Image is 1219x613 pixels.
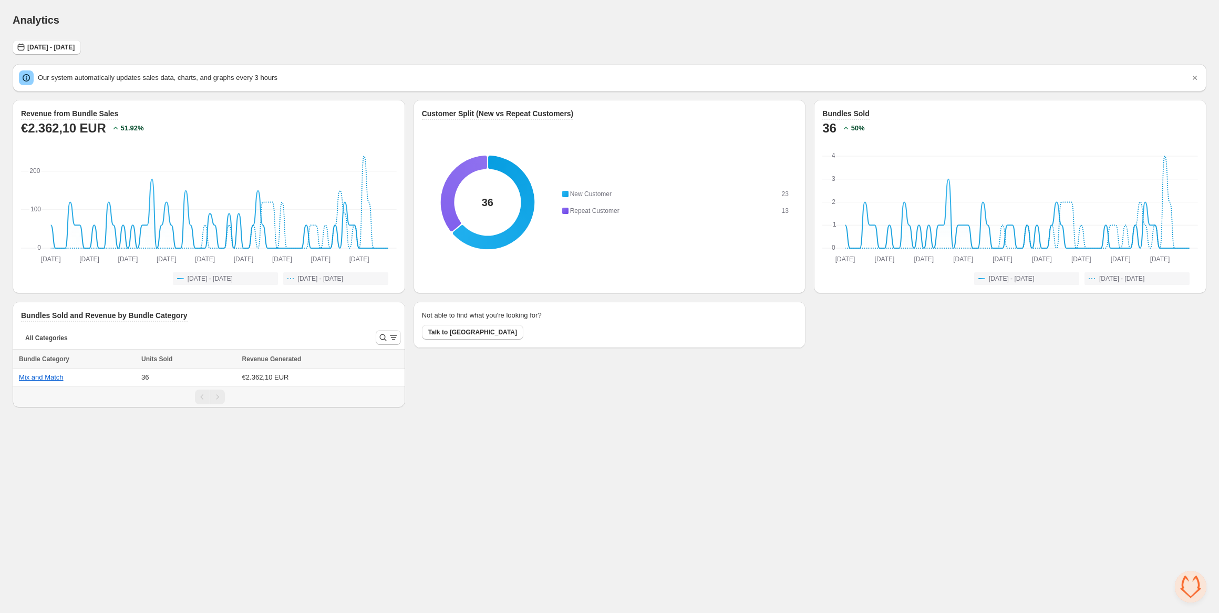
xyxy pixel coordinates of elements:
button: [DATE] - [DATE] [974,272,1079,285]
text: [DATE] [1032,256,1052,263]
h2: 36 [822,120,836,137]
text: [DATE] [157,256,177,263]
button: Mix and Match [19,373,64,381]
button: Search and filter results [376,330,401,345]
h3: Revenue from Bundle Sales [21,108,118,119]
text: [DATE] [79,256,99,263]
nav: Pagination [13,386,405,407]
h2: 50 % [851,123,865,134]
text: 0 [832,244,835,251]
text: [DATE] [272,256,292,263]
span: New Customer [570,190,612,198]
button: Revenue Generated [242,354,312,364]
span: [DATE] - [DATE] [989,274,1034,283]
span: Talk to [GEOGRAPHIC_DATA] [428,328,517,336]
td: Repeat Customer [568,205,781,217]
text: [DATE] [41,256,61,263]
button: [DATE] - [DATE] [173,272,278,285]
span: 13 [782,207,789,214]
button: Dismiss notification [1187,70,1202,85]
h3: Bundles Sold [822,108,869,119]
text: [DATE] [1071,256,1091,263]
button: [DATE] - [DATE] [283,272,388,285]
div: Bundle Category [19,354,135,364]
button: Talk to [GEOGRAPHIC_DATA] [422,325,523,340]
text: 2 [832,198,836,206]
h2: 51.92 % [121,123,144,134]
text: [DATE] [1150,256,1170,263]
span: 23 [782,190,789,198]
text: 3 [832,175,835,182]
text: [DATE] [914,256,934,263]
text: [DATE] [1111,256,1131,263]
h2: €2.362,10 EUR [21,120,106,137]
td: New Customer [568,188,781,200]
span: [DATE] - [DATE] [1099,274,1144,283]
span: [DATE] - [DATE] [27,43,75,52]
span: [DATE] - [DATE] [188,274,233,283]
span: All Categories [25,334,68,342]
span: Units Sold [141,354,172,364]
span: 36 [141,373,149,381]
button: [DATE] - [DATE] [13,40,81,55]
text: [DATE] [954,256,974,263]
text: 200 [29,167,40,175]
text: [DATE] [993,256,1013,263]
span: Revenue Generated [242,354,302,364]
div: Chat öffnen [1175,571,1206,602]
h3: Bundles Sold and Revenue by Bundle Category [21,310,188,321]
button: [DATE] - [DATE] [1084,272,1190,285]
span: €2.362,10 EUR [242,373,289,381]
text: [DATE] [118,256,138,263]
text: [DATE] [349,256,369,263]
text: [DATE] [875,256,895,263]
text: [DATE] [311,256,330,263]
text: 0 [37,244,41,251]
text: 4 [832,152,835,159]
h1: Analytics [13,14,59,26]
h2: Not able to find what you're looking for? [422,310,542,321]
text: 100 [30,206,41,213]
text: [DATE] [234,256,254,263]
h3: Customer Split (New vs Repeat Customers) [422,108,574,119]
button: Units Sold [141,354,183,364]
text: 1 [833,221,836,228]
text: [DATE] [835,256,855,263]
span: Our system automatically updates sales data, charts, and graphs every 3 hours [38,74,277,81]
span: Repeat Customer [570,207,619,214]
span: [DATE] - [DATE] [298,274,343,283]
text: [DATE] [195,256,215,263]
